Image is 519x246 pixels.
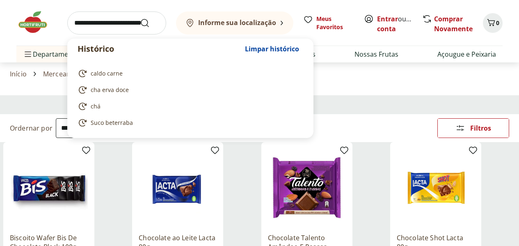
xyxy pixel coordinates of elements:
[91,119,133,127] span: Suco beterraba
[91,86,129,94] span: cha erva doce
[198,18,276,27] b: Informe sua localização
[10,124,53,133] label: Ordernar por
[23,44,82,64] span: Departamentos
[91,69,123,78] span: caldo carne
[78,118,300,128] a: Suco beterraba
[316,15,354,31] span: Meus Favoritos
[483,13,503,33] button: Carrinho
[397,149,475,227] img: Chocolate Shot Lacta 80g
[78,43,241,55] p: Histórico
[176,11,293,34] button: Informe sua localização
[10,149,88,227] img: Biscoito Wafer Bis De Chocolate Black 100g
[43,70,75,78] a: Mercearia
[245,46,299,52] span: Limpar histórico
[455,123,465,133] svg: Abrir Filtros
[303,15,354,31] a: Meus Favoritos
[91,102,101,110] span: chá
[139,149,217,227] img: Chocolate ao Leite Lacta 80g
[377,14,422,33] a: Criar conta
[470,125,491,131] span: Filtros
[354,49,398,59] a: Nossas Frutas
[241,39,303,59] button: Limpar histórico
[78,69,300,78] a: caldo carne
[268,149,346,227] img: Chocolate Talento Amêndoa E Passas Garoto 85g
[140,18,160,28] button: Submit Search
[10,70,27,78] a: Início
[437,118,509,138] button: Filtros
[434,14,473,33] a: Comprar Novamente
[78,101,300,111] a: chá
[377,14,414,34] span: ou
[67,11,166,34] input: search
[16,10,57,34] img: Hortifruti
[78,85,300,95] a: cha erva doce
[496,19,499,27] span: 0
[377,14,398,23] a: Entrar
[437,49,496,59] a: Açougue e Peixaria
[23,44,33,64] button: Menu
